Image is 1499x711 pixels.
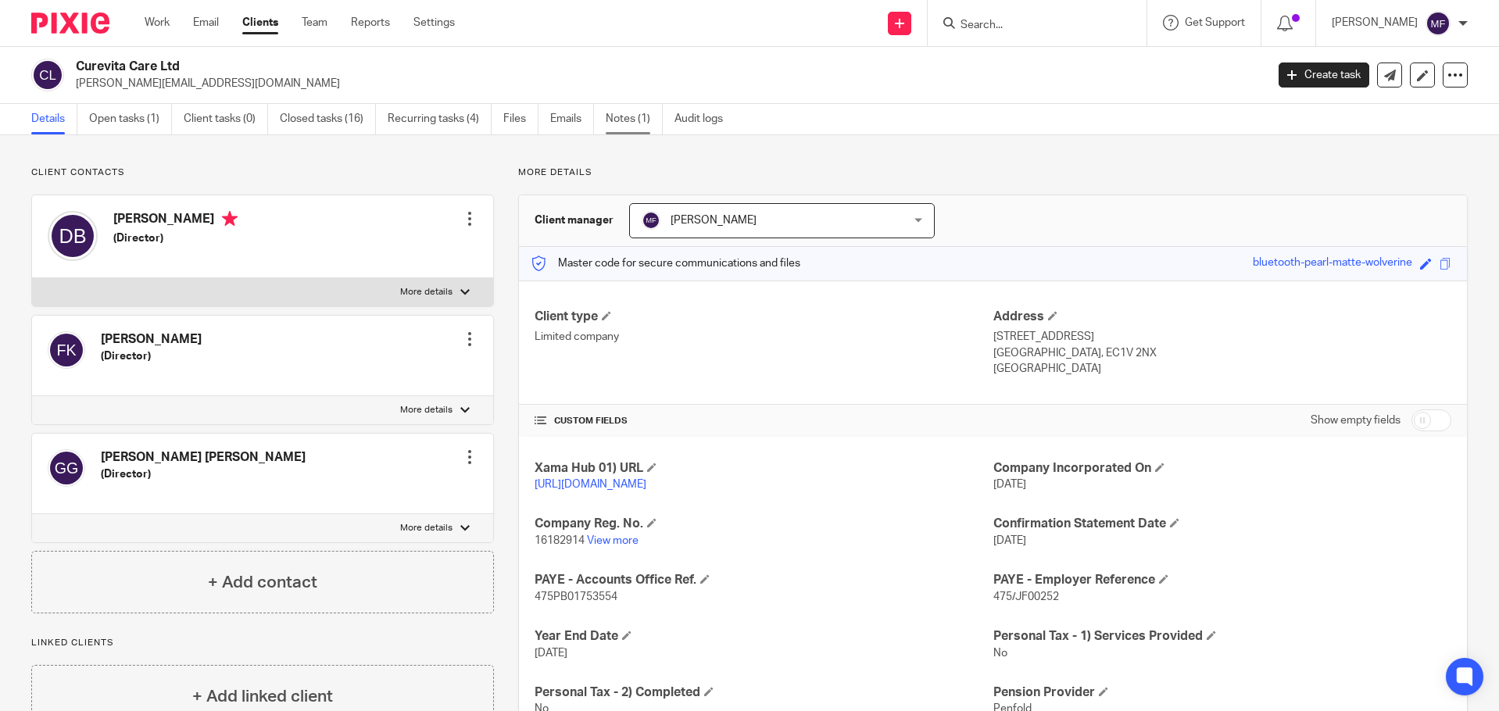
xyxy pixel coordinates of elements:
h5: (Director) [101,466,306,482]
span: Get Support [1185,17,1245,28]
a: [URL][DOMAIN_NAME] [535,479,646,490]
a: Open tasks (1) [89,104,172,134]
a: Recurring tasks (4) [388,104,492,134]
h5: (Director) [101,348,202,364]
a: View more [587,535,639,546]
a: Emails [550,104,594,134]
h3: Client manager [535,213,614,228]
h4: CUSTOM FIELDS [535,415,993,427]
a: Closed tasks (16) [280,104,376,134]
img: svg%3E [642,211,660,230]
img: svg%3E [31,59,64,91]
h4: PAYE - Employer Reference [993,572,1451,588]
h4: Personal Tax - 2) Completed [535,684,993,701]
h2: Curevita Care Ltd [76,59,1019,75]
img: svg%3E [48,331,85,369]
h4: [PERSON_NAME] [PERSON_NAME] [101,449,306,466]
span: [PERSON_NAME] [671,215,757,226]
h5: (Director) [113,230,238,246]
a: Reports [351,15,390,30]
p: Linked clients [31,637,494,649]
span: 475PB01753554 [535,591,617,602]
h4: Personal Tax - 1) Services Provided [993,628,1451,645]
h4: + Add linked client [192,684,333,709]
div: bluetooth-pearl-matte-wolverine [1253,255,1412,273]
img: svg%3E [48,211,98,261]
h4: PAYE - Accounts Office Ref. [535,572,993,588]
p: [STREET_ADDRESS] [993,329,1451,345]
a: Files [503,104,538,134]
i: Primary [222,211,238,227]
p: Limited company [535,329,993,345]
p: [GEOGRAPHIC_DATA], EC1V 2NX [993,345,1451,361]
a: Client tasks (0) [184,104,268,134]
span: 16182914 [535,535,585,546]
a: Team [302,15,327,30]
p: More details [400,404,453,416]
p: [PERSON_NAME] [1332,15,1418,30]
h4: Confirmation Statement Date [993,516,1451,532]
a: Settings [413,15,455,30]
span: 475/JF00252 [993,591,1059,602]
h4: Pension Provider [993,684,1451,701]
h4: Company Incorporated On [993,460,1451,477]
p: [PERSON_NAME][EMAIL_ADDRESS][DOMAIN_NAME] [76,76,1255,91]
a: Work [145,15,170,30]
h4: + Add contact [208,570,317,595]
span: [DATE] [993,535,1026,546]
label: Show empty fields [1311,413,1401,428]
h4: Xama Hub 01) URL [535,460,993,477]
p: Client contacts [31,166,494,179]
h4: [PERSON_NAME] [113,211,238,230]
span: [DATE] [993,479,1026,490]
img: svg%3E [1426,11,1451,36]
a: Clients [242,15,278,30]
a: Audit logs [674,104,735,134]
h4: [PERSON_NAME] [101,331,202,348]
a: Notes (1) [606,104,663,134]
p: Master code for secure communications and files [531,255,800,271]
h4: Address [993,309,1451,325]
a: Email [193,15,219,30]
h4: Client type [535,309,993,325]
p: More details [518,166,1468,179]
span: [DATE] [535,648,567,659]
h4: Year End Date [535,628,993,645]
p: More details [400,286,453,298]
span: No [993,648,1007,659]
input: Search [959,19,1100,33]
img: svg%3E [48,449,85,487]
a: Create task [1279,63,1369,88]
img: Pixie [31,13,109,34]
p: More details [400,522,453,534]
a: Details [31,104,77,134]
p: [GEOGRAPHIC_DATA] [993,361,1451,377]
h4: Company Reg. No. [535,516,993,532]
